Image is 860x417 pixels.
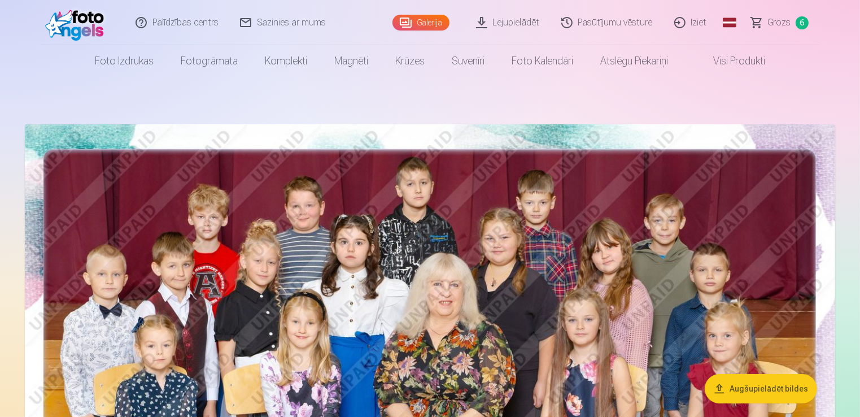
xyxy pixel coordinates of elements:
a: Fotogrāmata [167,45,251,77]
a: Visi produkti [682,45,779,77]
span: 6 [796,16,809,29]
a: Suvenīri [438,45,498,77]
a: Komplekti [251,45,321,77]
button: Augšupielādēt bildes [705,374,817,403]
a: Atslēgu piekariņi [587,45,682,77]
a: Foto kalendāri [498,45,587,77]
img: /fa1 [45,5,110,41]
a: Foto izdrukas [81,45,167,77]
a: Krūzes [382,45,438,77]
a: Galerija [392,15,449,31]
a: Magnēti [321,45,382,77]
span: Grozs [768,16,791,29]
